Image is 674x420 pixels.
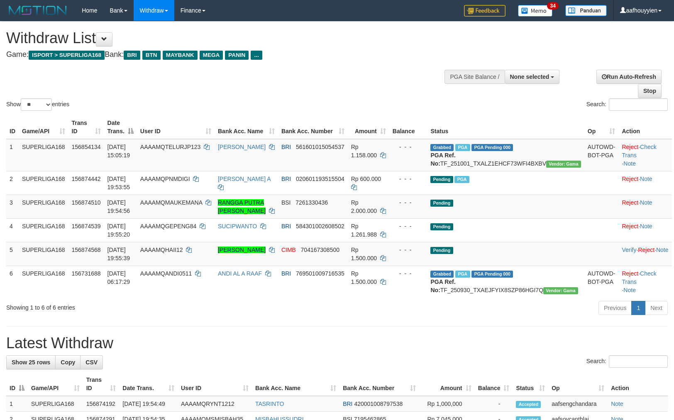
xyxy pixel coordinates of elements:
[163,51,198,60] span: MAYBANK
[281,199,291,206] span: BSI
[351,247,377,261] span: Rp 1.500.000
[427,115,584,139] th: Status
[584,115,619,139] th: Op: activate to sort column ascending
[464,5,505,17] img: Feedback.jpg
[430,271,454,278] span: Grabbed
[72,247,101,253] span: 156874568
[251,51,262,60] span: ...
[19,218,68,242] td: SUPERLIGA168
[6,171,19,195] td: 2
[296,176,344,182] span: Copy 020601193515504 to clipboard
[622,144,638,150] a: Reject
[623,160,636,167] a: Note
[218,247,266,253] a: [PERSON_NAME]
[119,372,178,396] th: Date Trans.: activate to sort column ascending
[475,372,513,396] th: Balance: activate to sort column ascending
[393,198,424,207] div: - - -
[107,199,130,214] span: [DATE] 19:54:56
[6,51,441,59] h4: Game: Bank:
[618,195,672,218] td: ·
[72,176,101,182] span: 156874442
[21,98,52,111] select: Showentries
[6,335,668,352] h1: Latest Withdraw
[638,247,654,253] a: Reject
[142,51,161,60] span: BTN
[640,223,652,230] a: Note
[430,278,455,293] b: PGA Ref. No:
[354,400,403,407] span: Copy 420001008797538 to clipboard
[296,144,344,150] span: Copy 561601015054537 to clipboard
[6,115,19,139] th: ID
[83,372,120,396] th: Trans ID: activate to sort column ascending
[543,287,578,294] span: Vendor URL: https://trx31.1velocity.biz
[427,266,584,298] td: TF_250930_TXAEJFYIX8SZP86HGI7Q
[301,247,339,253] span: Copy 704167308500 to clipboard
[622,199,638,206] a: Reject
[430,152,455,167] b: PGA Ref. No:
[351,199,377,214] span: Rp 2.000.000
[351,223,377,238] span: Rp 1.261.988
[29,51,105,60] span: ISPORT > SUPERLIGA168
[393,246,424,254] div: - - -
[55,355,81,369] a: Copy
[28,372,83,396] th: Game/API: activate to sort column ascending
[510,73,549,80] span: None selected
[656,247,669,253] a: Note
[296,270,344,277] span: Copy 769501009716535 to clipboard
[618,115,672,139] th: Action
[455,144,470,151] span: Marked by aafsengchandara
[393,175,424,183] div: - - -
[640,199,652,206] a: Note
[19,171,68,195] td: SUPERLIGA168
[68,115,104,139] th: Trans ID: activate to sort column ascending
[281,247,296,253] span: CIMB
[85,359,98,366] span: CSV
[140,199,202,206] span: AAAAMQMAUKEMANA
[586,355,668,368] label: Search:
[107,176,130,190] span: [DATE] 19:53:55
[252,372,339,396] th: Bank Acc. Name: activate to sort column ascending
[6,266,19,298] td: 6
[281,270,291,277] span: BRI
[584,139,619,171] td: AUTOWD-BOT-PGA
[444,70,504,84] div: PGA Site Balance /
[19,115,68,139] th: Game/API: activate to sort column ascending
[430,144,454,151] span: Grabbed
[609,98,668,111] input: Search:
[475,396,513,412] td: -
[618,171,672,195] td: ·
[518,5,553,17] img: Button%20Memo.svg
[596,70,662,84] a: Run Auto-Refresh
[107,247,130,261] span: [DATE] 19:55:39
[389,115,427,139] th: Balance
[471,271,513,278] span: PGA Pending
[393,269,424,278] div: - - -
[137,115,215,139] th: User ID: activate to sort column ascending
[218,199,266,214] a: RANGGA PUTRA [PERSON_NAME]
[419,372,475,396] th: Amount: activate to sort column ascending
[638,84,662,98] a: Stop
[351,270,377,285] span: Rp 1.500.000
[505,70,560,84] button: None selected
[72,270,101,277] span: 156731688
[393,222,424,230] div: - - -
[586,98,668,111] label: Search:
[6,372,28,396] th: ID: activate to sort column descending
[107,144,130,159] span: [DATE] 15:05:19
[513,372,548,396] th: Status: activate to sort column ascending
[6,4,69,17] img: MOTION_logo.png
[140,247,183,253] span: AAAAMQHAII12
[218,176,271,182] a: [PERSON_NAME] A
[622,176,638,182] a: Reject
[61,359,75,366] span: Copy
[598,301,632,315] a: Previous
[547,2,558,10] span: 34
[339,372,419,396] th: Bank Acc. Number: activate to sort column ascending
[430,223,453,230] span: Pending
[516,401,541,408] span: Accepted
[19,242,68,266] td: SUPERLIGA168
[72,144,101,150] span: 156854134
[640,176,652,182] a: Note
[124,51,140,60] span: BRI
[281,144,291,150] span: BRI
